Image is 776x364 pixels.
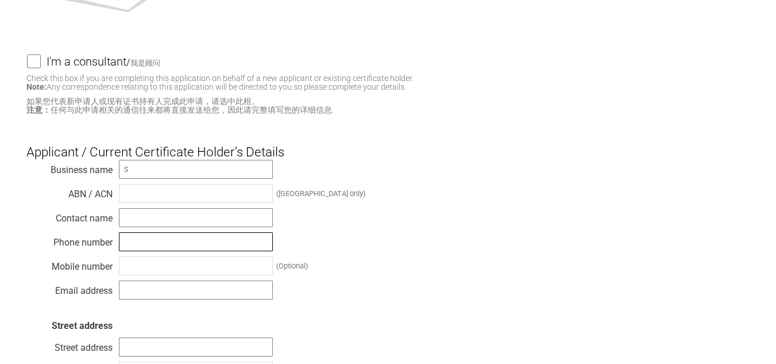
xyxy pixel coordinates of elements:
[26,339,113,351] div: Street address
[26,105,51,114] strong: 注意：
[47,55,750,68] label: /
[26,162,113,173] div: Business name
[26,125,750,159] h3: Applicant / Current Certificate Holder’s Details
[276,262,308,270] div: (Optional)
[26,282,113,294] div: Email address
[26,210,113,221] div: Contact name
[26,234,113,246] div: Phone number
[52,320,113,331] strong: Street address
[26,74,414,91] small: Check this box if you are completing this application on behalf of a new applicant or existing ce...
[26,258,113,270] div: Mobile number
[276,189,365,198] div: ([GEOGRAPHIC_DATA] only)
[26,82,47,91] strong: Note:
[26,186,113,197] div: ABN / ACN
[26,97,750,114] small: 如果您代表新申请人或现有证书持有人完成此申请，请选中此框。 任何与此申请相关的通信往来都将直接发送给您，因此请完整填写您的详细信息.
[130,59,160,67] small: 我是顾问
[47,49,126,74] h4: I'm a consultant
